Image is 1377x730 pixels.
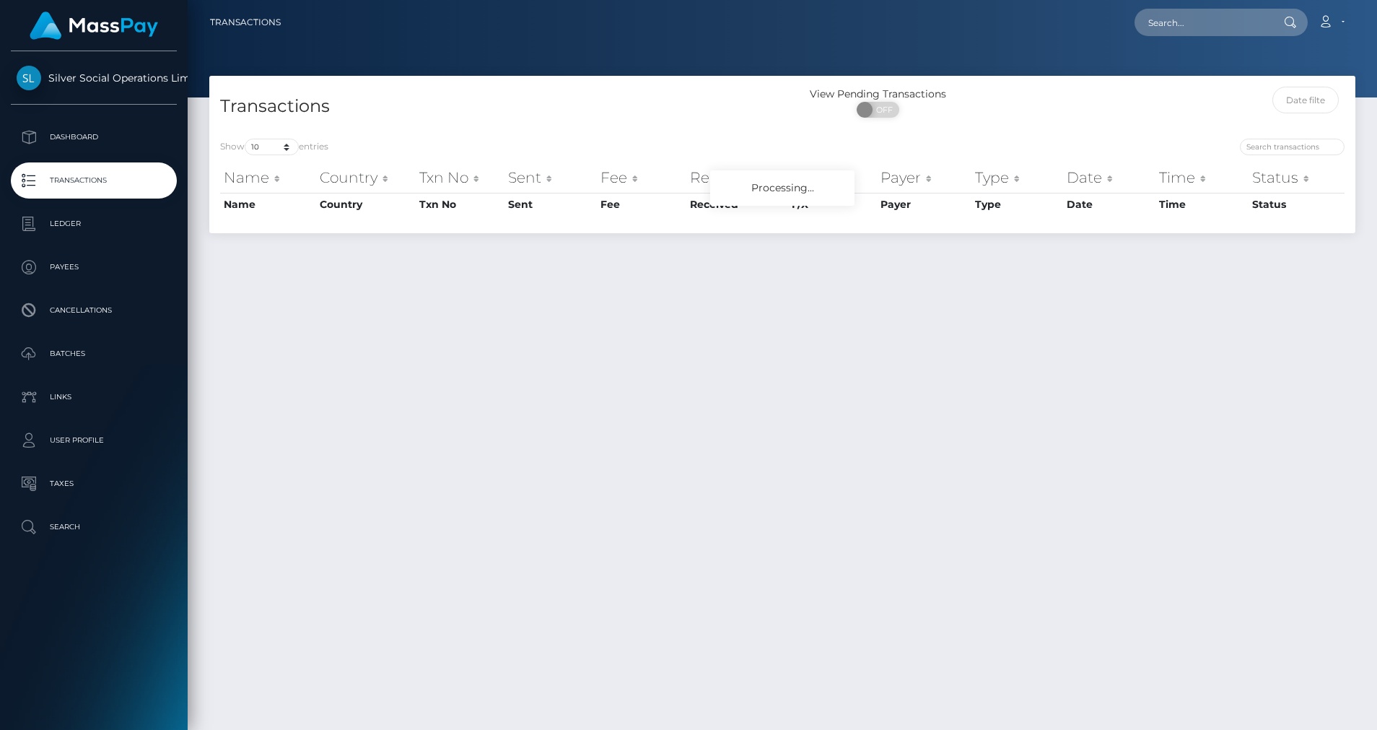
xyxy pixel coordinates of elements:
th: F/X [788,163,877,192]
p: Ledger [17,213,171,235]
th: Country [316,193,416,216]
th: Received [686,193,788,216]
th: Sent [504,163,596,192]
input: Search... [1135,9,1270,36]
span: Silver Social Operations Limited [11,71,177,84]
th: Received [686,163,788,192]
input: Date filter [1272,87,1339,113]
a: Transactions [210,7,281,38]
p: Cancellations [17,300,171,321]
p: Taxes [17,473,171,495]
span: OFF [865,102,901,118]
p: Payees [17,256,171,278]
a: User Profile [11,422,177,459]
th: Status [1249,193,1345,216]
th: Time [1155,193,1249,216]
a: Batches [11,336,177,372]
a: Taxes [11,466,177,502]
th: Name [220,193,316,216]
th: Status [1249,163,1345,192]
th: Date [1063,163,1155,192]
th: Txn No [416,193,505,216]
p: Batches [17,343,171,365]
th: Payer [877,163,971,192]
th: Name [220,163,316,192]
p: Links [17,386,171,408]
p: Search [17,516,171,538]
div: View Pending Transactions [782,87,974,102]
a: Search [11,509,177,545]
select: Showentries [245,139,299,155]
a: Cancellations [11,292,177,329]
th: Country [316,163,416,192]
a: Links [11,379,177,415]
a: Ledger [11,206,177,242]
div: Processing... [710,170,854,206]
label: Show entries [220,139,328,155]
p: Transactions [17,170,171,191]
th: Time [1155,163,1249,192]
a: Dashboard [11,119,177,155]
th: Payer [877,193,971,216]
p: User Profile [17,430,171,451]
th: Type [971,193,1064,216]
p: Dashboard [17,126,171,148]
th: Txn No [416,163,505,192]
a: Transactions [11,162,177,199]
th: Fee [597,163,686,192]
th: Sent [504,193,596,216]
th: Date [1063,193,1155,216]
img: Silver Social Operations Limited [17,66,41,90]
input: Search transactions [1240,139,1345,155]
h4: Transactions [220,94,771,119]
th: Fee [597,193,686,216]
th: Type [971,163,1064,192]
img: MassPay Logo [30,12,158,40]
a: Payees [11,249,177,285]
